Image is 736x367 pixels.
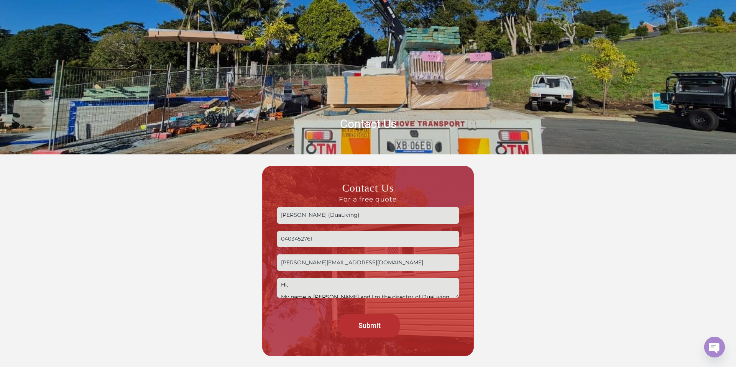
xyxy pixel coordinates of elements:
h3: Contact Us [277,181,458,203]
h1: Contact Us [149,116,586,131]
form: Contact form [277,181,458,341]
span: For a free quote [277,195,458,203]
input: Email [277,254,458,271]
input: Name [277,207,458,224]
input: Submit [339,314,400,337]
input: Phone no. [277,231,458,247]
